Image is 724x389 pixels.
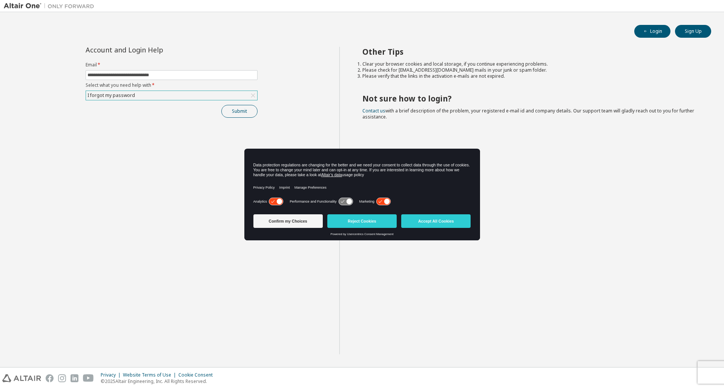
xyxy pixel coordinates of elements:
[101,378,217,384] p: © 2025 Altair Engineering, Inc. All Rights Reserved.
[58,374,66,382] img: instagram.svg
[4,2,98,10] img: Altair One
[46,374,54,382] img: facebook.svg
[362,61,698,67] li: Clear your browser cookies and local storage, if you continue experiencing problems.
[86,82,258,88] label: Select what you need help with
[221,105,258,118] button: Submit
[634,25,670,38] button: Login
[83,374,94,382] img: youtube.svg
[362,73,698,79] li: Please verify that the links in the activation e-mails are not expired.
[86,62,258,68] label: Email
[178,372,217,378] div: Cookie Consent
[101,372,123,378] div: Privacy
[2,374,41,382] img: altair_logo.svg
[86,47,223,53] div: Account and Login Help
[71,374,78,382] img: linkedin.svg
[362,67,698,73] li: Please check for [EMAIL_ADDRESS][DOMAIN_NAME] mails in your junk or spam folder.
[362,47,698,57] h2: Other Tips
[362,108,385,114] a: Contact us
[362,94,698,103] h2: Not sure how to login?
[123,372,178,378] div: Website Terms of Use
[86,91,136,100] div: I forgot my password
[86,91,257,100] div: I forgot my password
[362,108,694,120] span: with a brief description of the problem, your registered e-mail id and company details. Our suppo...
[675,25,711,38] button: Sign Up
